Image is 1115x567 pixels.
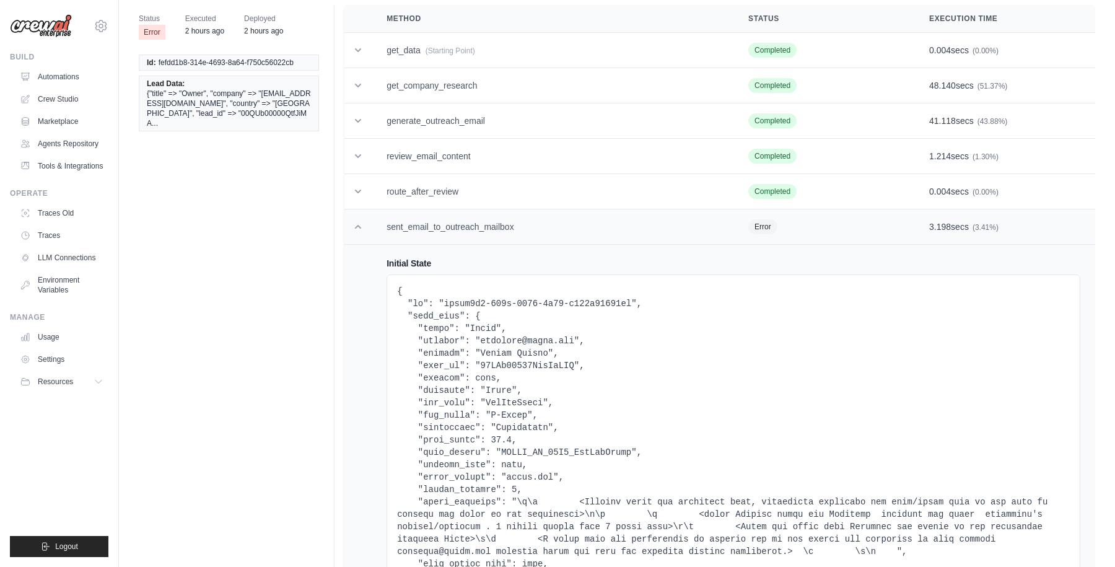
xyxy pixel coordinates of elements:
img: Logo [10,14,72,38]
td: review_email_content [372,139,733,174]
span: Logout [55,542,78,552]
span: (Starting Point) [426,46,475,55]
span: 48.140 [929,81,956,90]
span: 41.118 [929,116,956,126]
span: Status [139,12,165,25]
button: Logout [10,536,108,557]
th: Method [372,5,733,33]
td: secs [914,139,1095,174]
a: Settings [15,349,108,369]
td: secs [914,103,1095,139]
time: September 25, 2025 at 20:09 IST [185,27,224,35]
th: Execution Time [914,5,1095,33]
a: Tools & Integrations [15,156,108,176]
a: Traces [15,226,108,245]
span: Deployed [244,12,283,25]
td: secs [914,209,1095,245]
td: generate_outreach_email [372,103,733,139]
span: Completed [748,184,797,199]
span: Resources [38,377,73,387]
span: Completed [748,113,797,128]
iframe: Chat Widget [1053,508,1115,567]
div: Manage [10,312,108,322]
td: route_after_review [372,174,733,209]
span: Completed [748,43,797,58]
a: Usage [15,327,108,347]
span: (3.41%) [973,223,999,232]
span: 0.004 [929,187,951,196]
a: Marketplace [15,112,108,131]
td: sent_email_to_outreach_mailbox [372,209,733,245]
td: get_company_research [372,68,733,103]
span: 1.214 [929,151,951,161]
div: Build [10,52,108,62]
span: Error [748,219,777,234]
span: Executed [185,12,224,25]
span: (43.88%) [977,117,1008,126]
td: get_data [372,33,733,68]
a: Agents Repository [15,134,108,154]
span: (0.00%) [973,188,999,196]
td: secs [914,68,1095,103]
span: Completed [748,149,797,164]
span: Id: [147,58,156,68]
span: (1.30%) [973,152,999,161]
span: 0.004 [929,45,951,55]
span: Lead Data: [147,79,185,89]
div: Operate [10,188,108,198]
th: Status [733,5,914,33]
span: 3.198 [929,222,951,232]
time: September 25, 2025 at 19:55 IST [244,27,283,35]
button: Resources [15,372,108,392]
a: Automations [15,67,108,87]
span: Error [139,25,165,40]
span: Completed [748,78,797,93]
a: LLM Connections [15,248,108,268]
span: (51.37%) [977,82,1008,90]
span: {"title" => "Owner", "company" => "[EMAIL_ADDRESS][DOMAIN_NAME]", "country" => "[GEOGRAPHIC_DATA]... [147,89,311,128]
a: Environment Variables [15,270,108,300]
td: secs [914,174,1095,209]
td: secs [914,33,1095,68]
a: Traces Old [15,203,108,223]
h4: Initial State [387,257,1080,270]
span: (0.00%) [973,46,999,55]
a: Crew Studio [15,89,108,109]
span: fefdd1b8-314e-4693-8a64-f750c56022cb [159,58,294,68]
